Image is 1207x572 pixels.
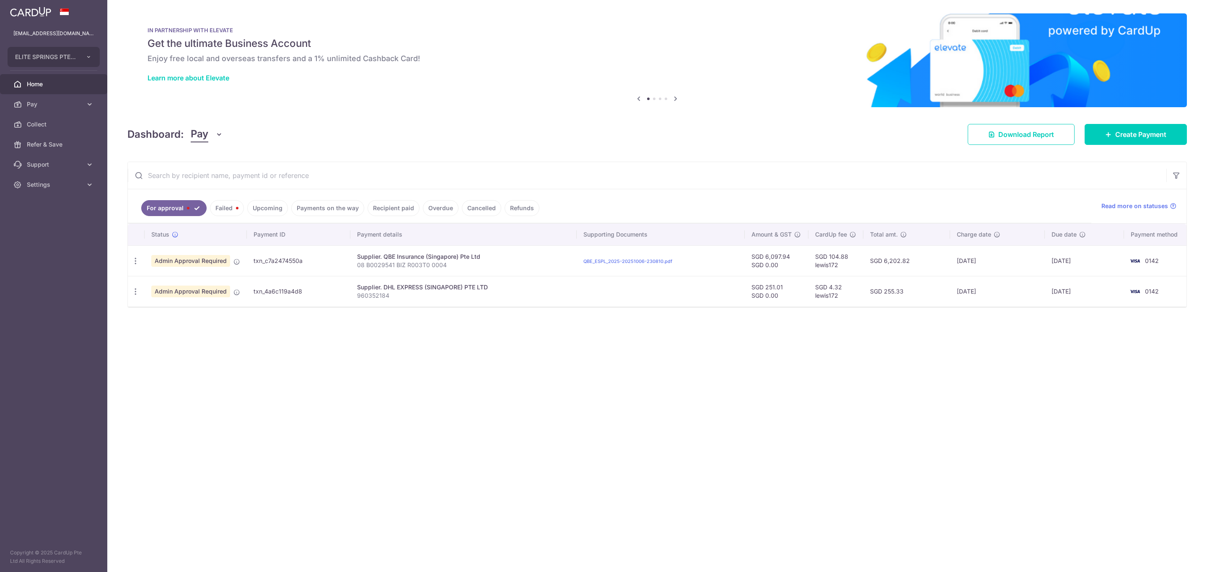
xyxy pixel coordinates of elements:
[148,37,1167,50] h5: Get the ultimate Business Account
[998,129,1054,139] span: Download Report
[210,200,244,216] a: Failed
[27,160,82,169] span: Support
[128,162,1166,189] input: Search by recipient name, payment id or reference
[815,230,847,239] span: CardUp fee
[1145,288,1159,295] span: 0142
[27,80,82,88] span: Home
[957,230,991,239] span: Charge date
[577,224,745,245] th: Supporting Documents
[357,283,570,291] div: Supplier. DHL EXPRESS (SINGAPORE) PTE LTD
[27,100,82,108] span: Pay
[950,276,1045,307] td: [DATE]
[151,255,230,267] span: Admin Approval Required
[151,230,169,239] span: Status
[191,126,223,142] button: Pay
[291,200,364,216] a: Payments on the way
[1085,124,1187,145] a: Create Payment
[10,7,51,17] img: CardUp
[247,200,288,216] a: Upcoming
[1052,230,1077,239] span: Due date
[863,245,950,276] td: SGD 6,202.82
[151,286,230,297] span: Admin Approval Required
[141,200,207,216] a: For approval
[148,74,229,82] a: Learn more about Elevate
[1045,245,1124,276] td: [DATE]
[808,245,863,276] td: SGD 104.88 lewis172
[127,13,1187,107] img: Renovation banner
[751,230,792,239] span: Amount & GST
[27,120,82,129] span: Collect
[350,224,577,245] th: Payment details
[15,53,77,61] span: ELITE SPRINGS PTE. LTD.
[950,245,1045,276] td: [DATE]
[870,230,898,239] span: Total amt.
[1101,202,1176,210] a: Read more on statuses
[1145,257,1159,264] span: 0142
[357,261,570,269] p: 08 B0029541 BIZ R003T0 0004
[357,253,570,261] div: Supplier. QBE Insurance (Singapore) Pte Ltd
[1045,276,1124,307] td: [DATE]
[127,127,184,142] h4: Dashboard:
[462,200,501,216] a: Cancelled
[1115,129,1166,139] span: Create Payment
[1127,256,1143,266] img: Bank Card
[1101,202,1168,210] span: Read more on statuses
[1124,224,1189,245] th: Payment method
[27,180,82,189] span: Settings
[505,200,539,216] a: Refunds
[27,140,82,149] span: Refer & Save
[247,276,350,307] td: txn_4a6c119a4d8
[368,200,420,216] a: Recipient paid
[423,200,458,216] a: Overdue
[745,276,808,307] td: SGD 251.01 SGD 0.00
[863,276,950,307] td: SGD 255.33
[247,224,350,245] th: Payment ID
[148,54,1167,64] h6: Enjoy free local and overseas transfers and a 1% unlimited Cashback Card!
[148,27,1167,33] p: IN PARTNERSHIP WITH ELEVATE
[1127,286,1143,296] img: Bank Card
[8,47,100,67] button: ELITE SPRINGS PTE. LTD.
[13,29,94,38] p: [EMAIL_ADDRESS][DOMAIN_NAME]
[583,258,672,264] a: QBE_ESPL_2025-20251006-230810.pdf
[968,124,1075,145] a: Download Report
[191,126,208,142] span: Pay
[808,276,863,307] td: SGD 4.32 lewis172
[745,245,808,276] td: SGD 6,097.94 SGD 0.00
[357,291,570,300] p: 960352184
[247,245,350,276] td: txn_c7a2474550a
